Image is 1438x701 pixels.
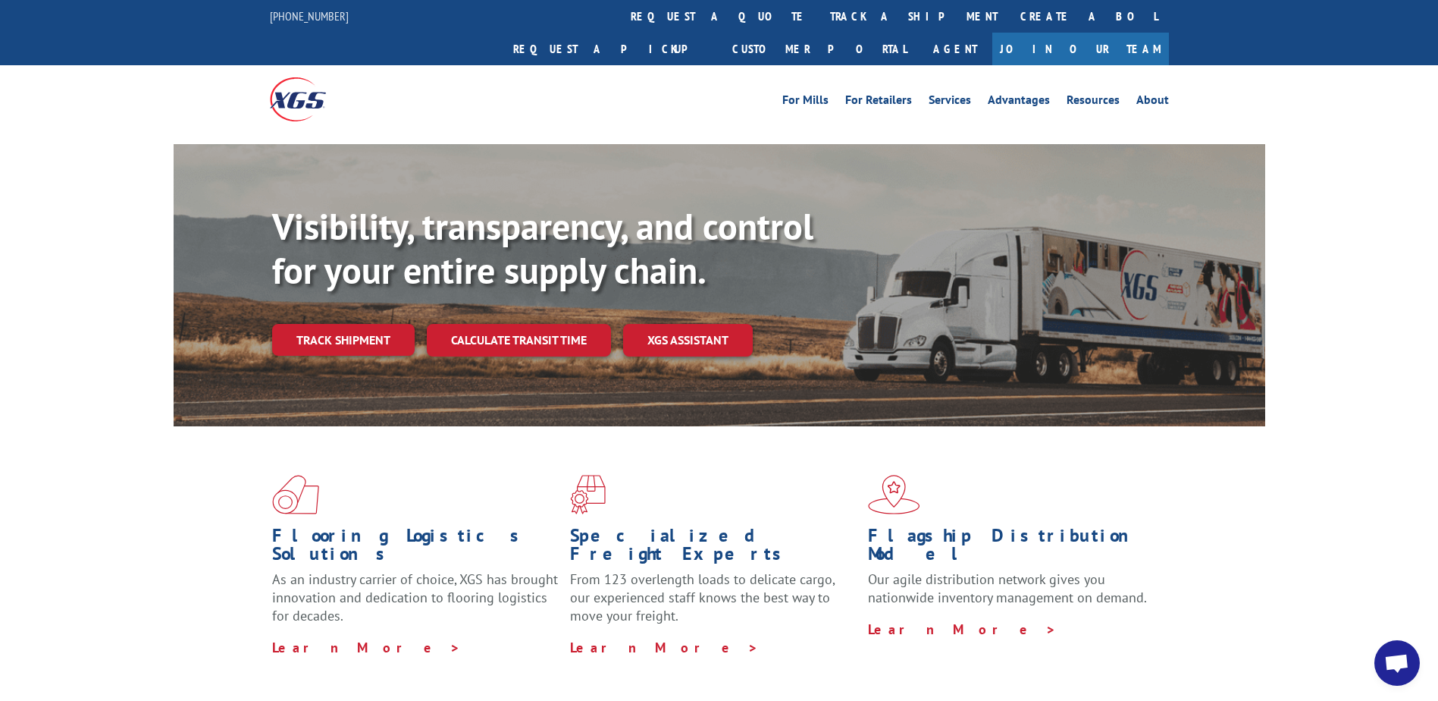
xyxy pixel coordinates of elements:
[868,475,920,514] img: xgs-icon-flagship-distribution-model-red
[623,324,753,357] a: XGS ASSISTANT
[868,571,1147,606] span: Our agile distribution network gives you nationwide inventory management on demand.
[868,527,1154,571] h1: Flagship Distribution Model
[918,33,992,65] a: Agent
[570,475,606,514] img: xgs-icon-focused-on-flooring-red
[721,33,918,65] a: Customer Portal
[272,639,461,656] a: Learn More >
[570,639,759,656] a: Learn More >
[929,94,971,111] a: Services
[272,527,559,571] h1: Flooring Logistics Solutions
[427,324,611,357] a: Calculate transit time
[570,527,857,571] h1: Specialized Freight Experts
[1374,640,1420,686] div: Open chat
[272,324,415,356] a: Track shipment
[272,203,813,294] b: Visibility, transparency, and control for your entire supply chain.
[988,94,1050,111] a: Advantages
[1067,94,1120,111] a: Resources
[272,475,319,514] img: xgs-icon-total-supply-chain-intelligence-red
[570,571,857,638] p: From 123 overlength loads to delicate cargo, our experienced staff knows the best way to move you...
[502,33,721,65] a: Request a pickup
[845,94,912,111] a: For Retailers
[270,8,349,24] a: [PHONE_NUMBER]
[782,94,829,111] a: For Mills
[1136,94,1169,111] a: About
[992,33,1169,65] a: Join Our Team
[868,621,1057,638] a: Learn More >
[272,571,558,624] span: As an industry carrier of choice, XGS has brought innovation and dedication to flooring logistics...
